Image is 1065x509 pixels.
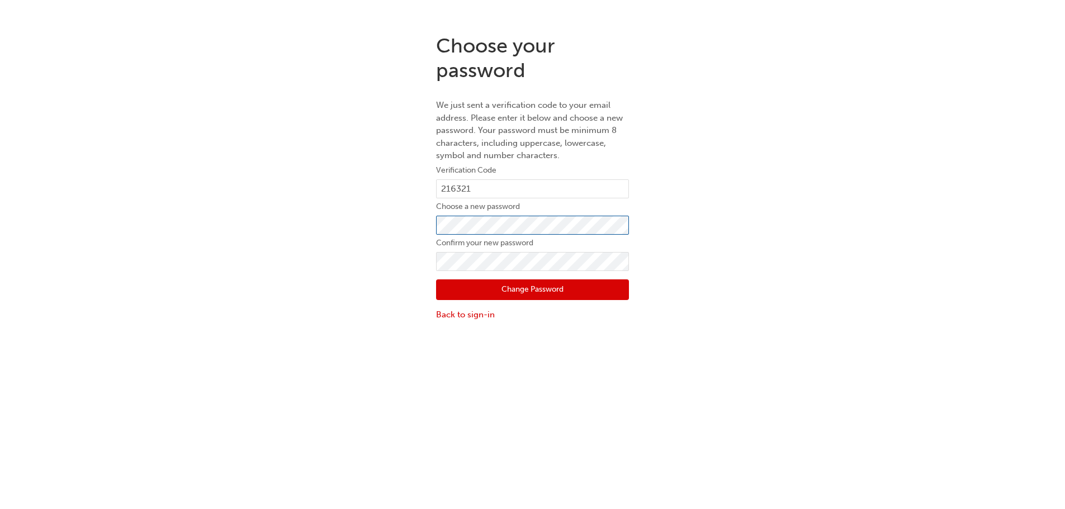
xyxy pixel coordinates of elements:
[436,34,629,82] h1: Choose your password
[436,308,629,321] a: Back to sign-in
[436,200,629,213] label: Choose a new password
[436,179,629,198] input: e.g. 123456
[436,279,629,301] button: Change Password
[436,236,629,250] label: Confirm your new password
[436,164,629,177] label: Verification Code
[436,99,629,162] p: We just sent a verification code to your email address. Please enter it below and choose a new pa...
